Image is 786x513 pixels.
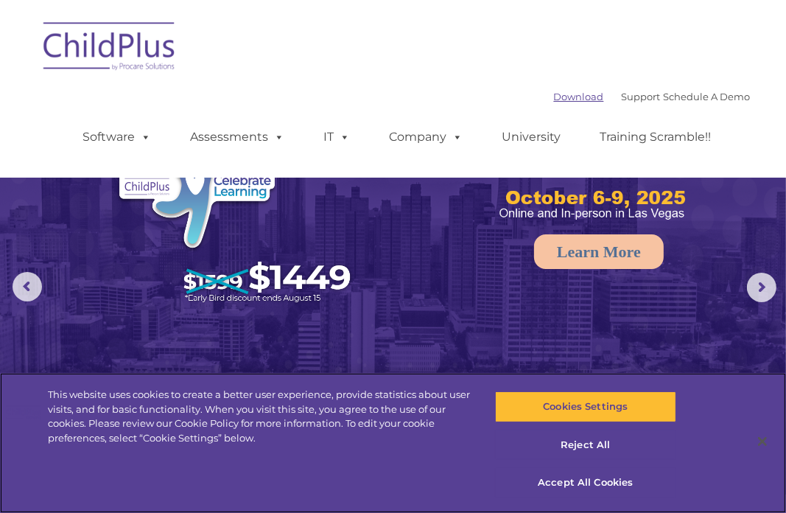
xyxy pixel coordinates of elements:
[375,122,478,152] a: Company
[534,234,664,269] a: Learn More
[586,122,726,152] a: Training Scramble!!
[488,122,576,152] a: University
[309,122,365,152] a: IT
[495,467,676,498] button: Accept All Cookies
[664,91,751,102] a: Schedule A Demo
[176,122,300,152] a: Assessments
[495,391,676,422] button: Cookies Settings
[69,122,166,152] a: Software
[48,388,471,445] div: This website uses cookies to create a better user experience, provide statistics about user visit...
[622,91,661,102] a: Support
[495,430,676,461] button: Reject All
[746,425,779,458] button: Close
[554,91,604,102] a: Download
[554,91,751,102] font: |
[36,12,183,85] img: ChildPlus by Procare Solutions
